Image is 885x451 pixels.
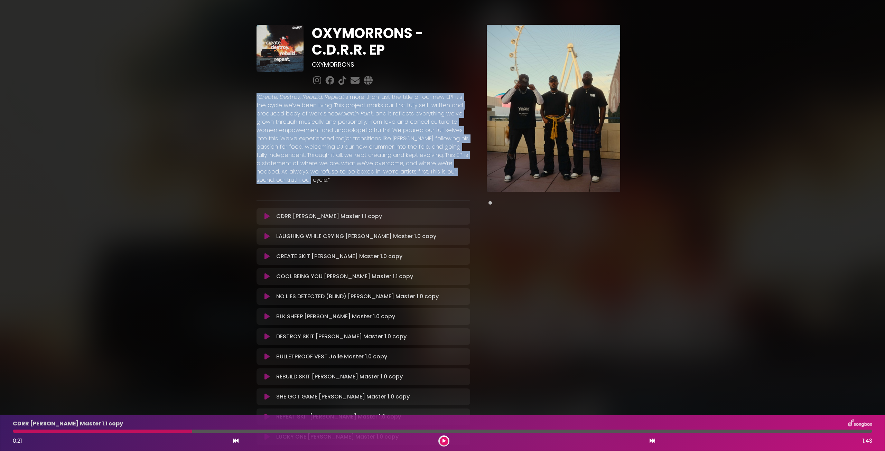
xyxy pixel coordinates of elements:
h1: OXYMORRONS - C.D.R.R. EP [312,25,470,58]
p: BLK SHEEP [PERSON_NAME] Master 1.0 copy [276,312,395,321]
span: 0:21 [13,437,22,445]
p: SHE GOT GAME [PERSON_NAME] Master 1.0 copy [276,393,410,401]
em: Melanin Punk [338,110,373,118]
p: DESTROY SKIT [PERSON_NAME] Master 1.0 copy [276,332,407,341]
img: 4qoL0AItSS6VikCHZSDs [257,25,304,72]
p: REBUILD SKIT [PERSON_NAME] Master 1.0 copy [276,373,403,381]
p: BULLETPROOF VEST Jolie Master 1.0 copy [276,353,387,361]
p: is more than just the title of our new EP! it’s the cycle we’ve been living. This project marks o... [257,93,470,184]
h3: OXYMORRONS [312,61,470,68]
p: REPEAT SKIT [PERSON_NAME] Master 1.0 copy [276,413,401,421]
p: CDRR [PERSON_NAME] Master 1.1 copy [276,212,382,220]
p: CDRR [PERSON_NAME] Master 1.1 copy [13,420,123,428]
p: CREATE SKIT [PERSON_NAME] Master 1.0 copy [276,252,402,261]
p: COOL BEING YOU [PERSON_NAME] Master 1.1 copy [276,272,413,281]
p: LAUGHING WHILE CRYING [PERSON_NAME] Master 1.0 copy [276,232,436,241]
p: NO LIES DETECTED (BLIND) [PERSON_NAME] Master 1.0 copy [276,292,439,301]
img: Main Media [487,25,620,192]
em: “Create, Destroy, Rebuild, Repeat [257,93,344,101]
img: songbox-logo-white.png [848,419,872,428]
span: 1:43 [863,437,872,445]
